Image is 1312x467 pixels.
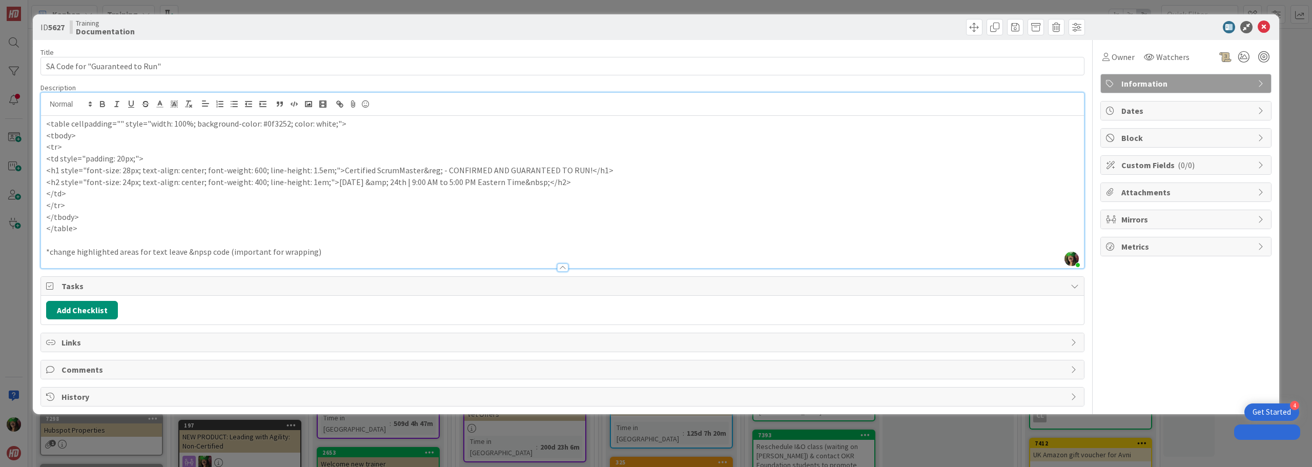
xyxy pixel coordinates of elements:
div: 4 [1290,401,1299,410]
span: Block [1121,132,1253,144]
input: type card name here... [40,57,1084,75]
p: <td style="padding: 20px;"> [46,153,1079,165]
span: Training [76,19,135,27]
span: Comments [61,363,1065,376]
span: Description [40,83,76,92]
b: Documentation [76,27,135,35]
span: Links [61,336,1065,349]
b: 5627 [48,22,65,32]
span: Custom Fields [1121,159,1253,171]
span: Owner [1112,51,1135,63]
span: Attachments [1121,186,1253,198]
p: </tbody> [46,211,1079,223]
p: <tr> [46,141,1079,153]
span: Tasks [61,280,1065,292]
span: ( 0/0 ) [1178,160,1195,170]
p: <h1 style="font-size: 28px; text-align: center; font-weight: 600; line-height: 1.5em;">Certified ... [46,165,1079,176]
span: ID [40,21,65,33]
span: History [61,391,1065,403]
p: </td> [46,188,1079,199]
div: Get Started [1253,407,1291,417]
p: <h2 style="font-size: 24px; text-align: center; font-weight: 400; line-height: 1em;">[DATE] &amp;... [46,176,1079,188]
p: *change highlighted areas for text leave &npsp code (important for wrapping) [46,246,1079,258]
label: Title [40,48,54,57]
span: Information [1121,77,1253,90]
p: </table> [46,222,1079,234]
p: <tbody> [46,130,1079,141]
span: Mirrors [1121,213,1253,226]
span: Dates [1121,105,1253,117]
p: </tr> [46,199,1079,211]
img: zMbp8UmSkcuFrGHA6WMwLokxENeDinhm.jpg [1064,252,1079,266]
div: Open Get Started checklist, remaining modules: 4 [1244,403,1299,421]
span: Watchers [1156,51,1190,63]
p: <table cellpadding="" style="width: 100%; background-color: #0f3252; color: white;"> [46,118,1079,130]
button: Add Checklist [46,301,118,319]
span: Metrics [1121,240,1253,253]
